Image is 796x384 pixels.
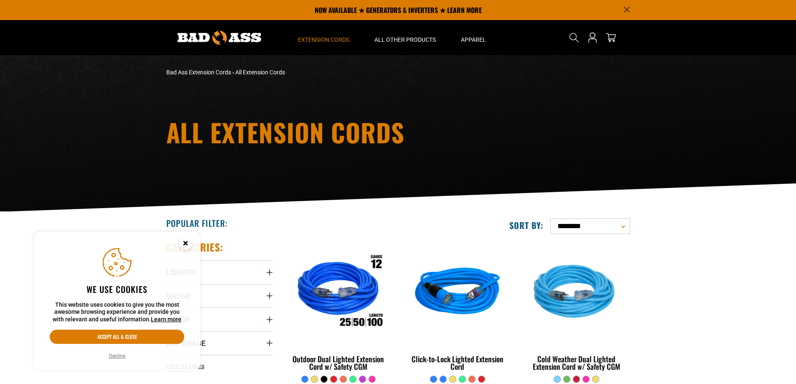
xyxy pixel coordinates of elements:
summary: All Other Products [362,20,448,55]
summary: Extension Cords [285,20,362,55]
summary: Search [567,31,581,44]
p: This website uses cookies to give you the most awesome browsing experience and provide you with r... [50,301,184,323]
img: Outdoor Dual Lighted Extension Cord w/ Safety CGM [286,245,391,341]
summary: Apparel [448,20,498,55]
img: Bad Ass Extension Cords [178,31,261,45]
span: All Other Products [374,36,436,43]
a: Light Blue Cold Weather Dual Lighted Extension Cord w/ Safety CGM [523,241,630,375]
summary: Color [166,308,273,331]
h2: Popular Filter: [166,218,228,229]
div: Click-to-Lock Lighted Extension Cord [404,355,511,370]
a: Outdoor Dual Lighted Extension Cord w/ Safety CGM Outdoor Dual Lighted Extension Cord w/ Safety CGM [285,241,392,375]
nav: breadcrumbs [166,68,471,77]
button: Decline [107,352,128,360]
summary: Length [166,260,273,284]
span: › [232,69,234,76]
a: Bad Ass Extension Cords [166,69,231,76]
span: All Extension Cords [235,69,285,76]
div: Outdoor Dual Lighted Extension Cord w/ Safety CGM [285,355,392,370]
summary: Amperage [166,331,273,355]
button: Accept all & close [50,330,184,344]
label: Sort by: [509,220,544,231]
summary: Gauge [166,284,273,308]
img: blue [405,245,510,341]
span: Extension Cords [298,36,349,43]
img: Light Blue [524,245,629,341]
a: Learn more [151,316,181,323]
h1: All Extension Cords [166,120,471,145]
aside: Cookie Consent [33,231,201,371]
h2: We use cookies [50,284,184,295]
a: blue Click-to-Lock Lighted Extension Cord [404,241,511,375]
div: Cold Weather Dual Lighted Extension Cord w/ Safety CGM [523,355,630,370]
span: Apparel [461,36,486,43]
